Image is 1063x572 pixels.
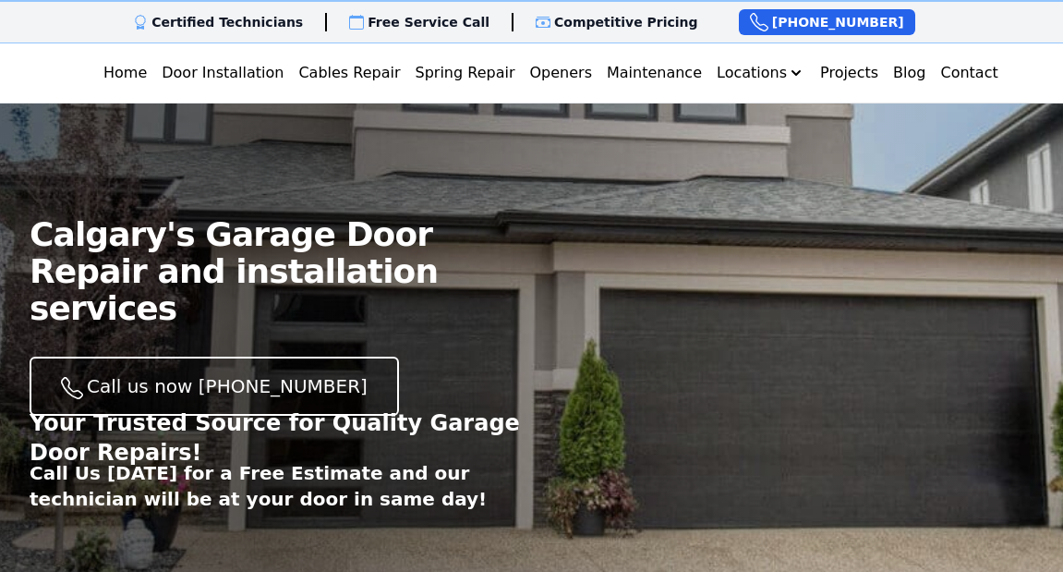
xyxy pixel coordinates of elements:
button: Locations [709,55,813,91]
a: Openers [522,55,599,91]
a: Projects [813,55,886,91]
a: Maintenance [599,55,709,91]
span: Calgary's Garage Door Repair and installation services [30,216,532,327]
a: Spring Repair [408,55,523,91]
a: Blog [886,55,933,91]
a: Call us now [PHONE_NUMBER] [30,357,399,416]
p: Your Trusted Source for Quality Garage Door Repairs! [30,408,532,468]
a: Door Installation [154,55,291,91]
p: Free Service Call [368,13,489,31]
p: Call Us [DATE] for a Free Estimate and our technician will be at your door in same day! [30,460,532,512]
a: Contact [933,55,1005,91]
a: Cables Repair [291,55,407,91]
a: [PHONE_NUMBER] [739,9,915,35]
a: Home [96,55,154,91]
p: Certified Technicians [151,13,303,31]
p: Competitive Pricing [554,13,698,31]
